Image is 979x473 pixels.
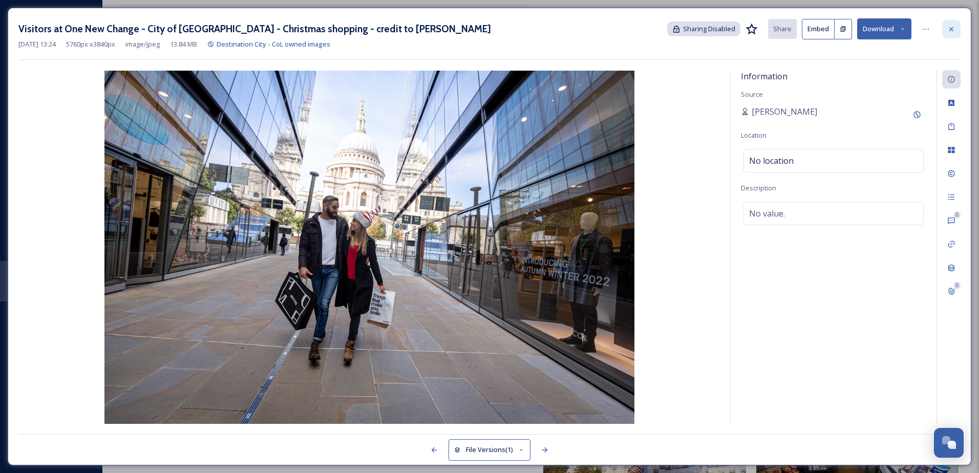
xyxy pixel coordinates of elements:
[953,282,961,289] div: 0
[741,183,776,192] span: Description
[449,439,530,460] button: File Versions(1)
[741,90,763,99] span: Source
[741,71,788,82] span: Information
[170,39,197,49] span: 13.84 MB
[18,39,56,49] span: [DATE] 13:24
[768,19,797,39] button: Share
[934,428,964,458] button: Open Chat
[217,39,330,49] span: Destination City - CoL owned images
[752,105,817,118] span: [PERSON_NAME]
[18,71,720,424] img: jamiesmithphoto-0691.jpg
[125,39,160,49] span: image/jpeg
[18,21,491,36] h3: Visitors at One New Change - City of [GEOGRAPHIC_DATA] - Christmas shopping - credit to [PERSON_N...
[749,155,794,167] span: No location
[683,24,735,34] span: Sharing Disabled
[749,207,785,220] span: No value.
[802,19,835,39] button: Embed
[857,18,911,39] button: Download
[741,131,767,140] span: Location
[66,39,115,49] span: 5760 px x 3840 px
[953,211,961,219] div: 0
